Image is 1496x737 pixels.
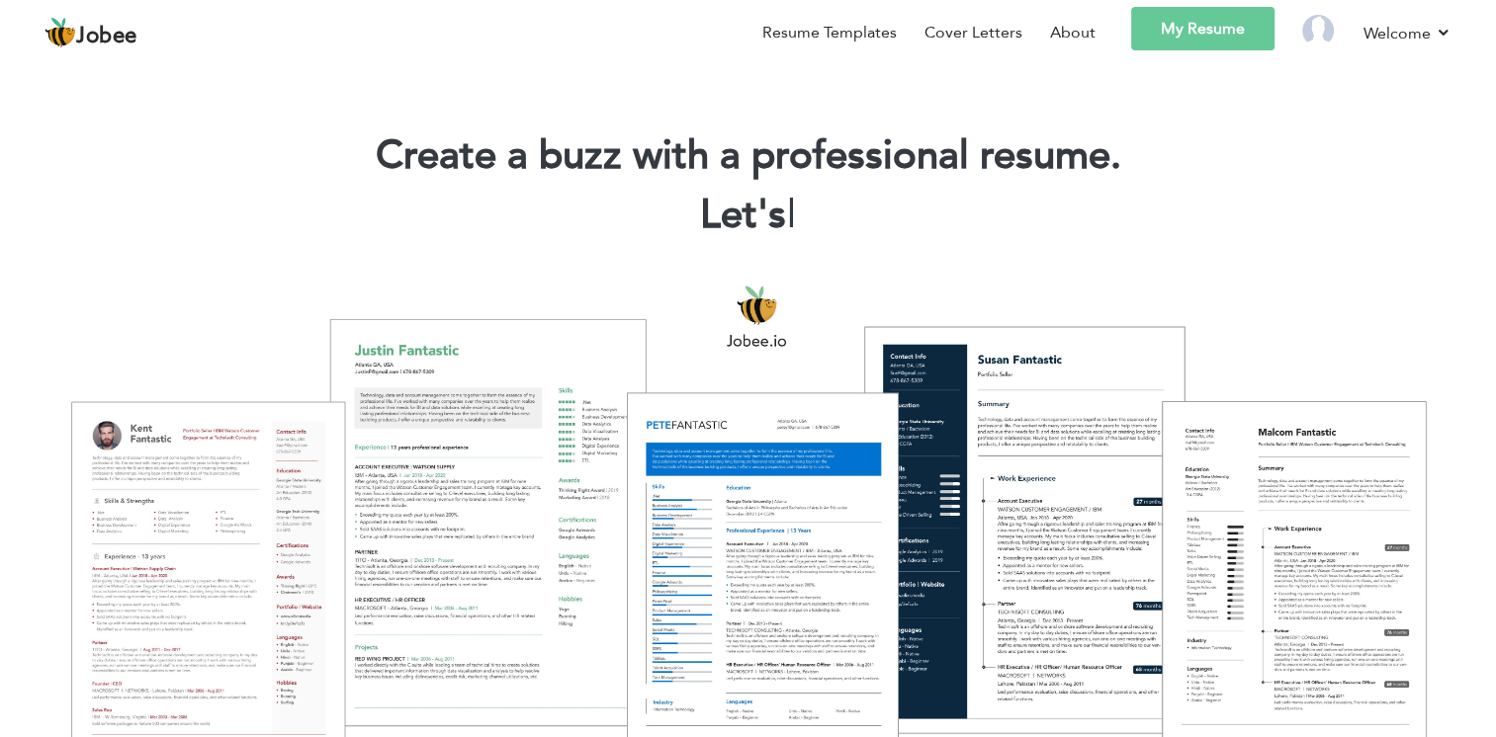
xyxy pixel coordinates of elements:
[1364,21,1452,45] a: Welcome
[30,190,1466,241] h2: Let's
[30,130,1466,182] h1: Create a buzz with a professional resume.
[44,17,137,48] a: Jobee
[787,188,796,242] span: |
[1050,21,1096,44] a: About
[1302,15,1334,46] img: Profile Img
[44,17,76,48] img: jobee.io
[762,21,897,44] a: Resume Templates
[924,21,1022,44] a: Cover Letters
[76,26,137,47] span: Jobee
[1131,7,1275,50] a: My Resume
